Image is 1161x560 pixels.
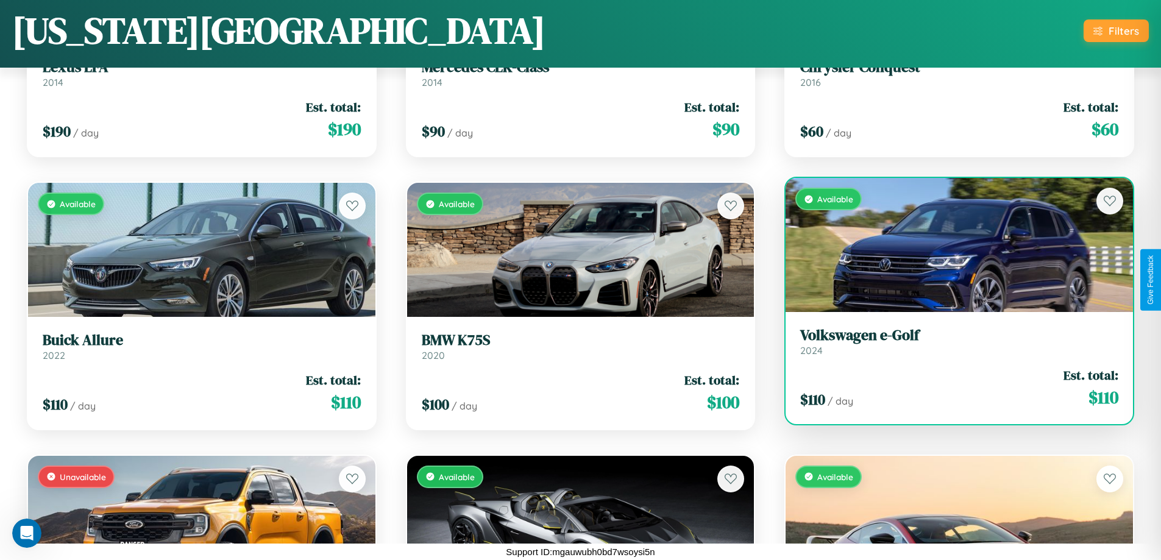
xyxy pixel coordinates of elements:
span: Available [439,199,475,209]
span: / day [826,127,851,139]
span: 2016 [800,76,821,88]
span: / day [447,127,473,139]
span: / day [828,395,853,407]
h3: Buick Allure [43,331,361,349]
span: Est. total: [684,371,739,389]
span: $ 190 [43,121,71,141]
span: Est. total: [1063,98,1118,116]
p: Support ID: mgauwubh0bd7wsoysi5n [506,544,655,560]
span: $ 100 [707,390,739,414]
span: $ 110 [331,390,361,414]
span: $ 90 [422,121,445,141]
span: 2024 [800,344,823,356]
button: Filters [1084,19,1149,42]
span: $ 110 [43,394,68,414]
span: Available [60,199,96,209]
h3: Lexus LFA [43,58,361,76]
span: $ 100 [422,394,449,414]
span: / day [73,127,99,139]
span: $ 60 [1092,117,1118,141]
a: Lexus LFA2014 [43,58,361,88]
span: 2014 [43,76,63,88]
div: Give Feedback [1146,255,1155,305]
span: Est. total: [1063,366,1118,384]
span: Est. total: [684,98,739,116]
span: Available [817,194,853,204]
span: $ 60 [800,121,823,141]
h3: Mercedes CLK-Class [422,58,740,76]
span: $ 190 [328,117,361,141]
span: Unavailable [60,472,106,482]
span: Available [439,472,475,482]
a: Mercedes CLK-Class2014 [422,58,740,88]
span: Est. total: [306,371,361,389]
a: BMW K75S2020 [422,331,740,361]
span: $ 110 [1088,385,1118,409]
span: $ 90 [712,117,739,141]
a: Buick Allure2022 [43,331,361,361]
h3: BMW K75S [422,331,740,349]
span: $ 110 [800,389,825,409]
h3: Chrysler Conquest [800,58,1118,76]
h3: Volkswagen e-Golf [800,327,1118,344]
span: 2022 [43,349,65,361]
h1: [US_STATE][GEOGRAPHIC_DATA] [12,5,545,55]
span: / day [452,400,477,412]
span: Available [817,472,853,482]
span: / day [70,400,96,412]
span: 2014 [422,76,442,88]
a: Volkswagen e-Golf2024 [800,327,1118,356]
span: Est. total: [306,98,361,116]
div: Filters [1109,24,1139,37]
span: 2020 [422,349,445,361]
a: Chrysler Conquest2016 [800,58,1118,88]
iframe: Intercom live chat [12,519,41,548]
